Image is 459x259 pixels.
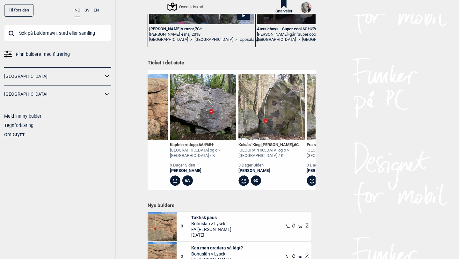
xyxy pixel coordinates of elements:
span: Finn buldere med filtrering [16,50,70,59]
div: 6C [251,175,261,186]
span: går "Super cool" i [DATE]. [290,32,334,37]
img: Kaptein rettopp 210528 [170,74,236,140]
div: 3 dager siden [170,163,236,168]
a: Uppsala väst [240,37,263,42]
div: [GEOGRAPHIC_DATA] og o > [GEOGRAPHIC_DATA] / K [170,148,236,159]
a: Til forsiden [4,4,33,17]
span: 6B+ [207,142,214,147]
a: Tegnforklaring [4,123,33,128]
input: Søk på buldernavn, sted eller samling [4,25,111,41]
div: Kaptein rettopp , Ψ [170,142,236,148]
span: Bohuslän > Lysekil [191,251,243,257]
img: Fra sidepulls til tinderangling 210410 [307,74,373,140]
a: [GEOGRAPHIC_DATA] [302,37,341,42]
span: > [235,37,237,42]
div: Fra sidepulls til ti... , Ψ [307,142,373,148]
span: [DATE] [191,232,231,238]
span: Bohuslän > Lysekil [191,221,231,226]
span: 3 [181,224,191,229]
a: [GEOGRAPHIC_DATA] [4,90,103,99]
img: 190275891 5735307039843517 253515035280988347 n [301,2,311,13]
span: Ψ [310,26,313,31]
div: 6A [182,175,193,186]
div: [GEOGRAPHIC_DATA] og o > [GEOGRAPHIC_DATA] / K [307,148,373,159]
div: [GEOGRAPHIC_DATA] og o > [GEOGRAPHIC_DATA] / K [238,148,305,159]
h1: Nye buldere [148,202,311,209]
div: [PERSON_NAME] - [257,32,362,37]
div: [PERSON_NAME]'s razor , 7C+ [149,26,254,32]
div: [PERSON_NAME] - [149,32,254,37]
span: > [298,37,300,42]
span: 6A [199,142,204,147]
div: Aussieboys - Super cool , 6C+ 7C [257,26,362,32]
span: > [190,37,192,42]
span: Taktisk paus [191,215,231,220]
a: Om Gryttr [4,132,25,137]
div: 3 dager siden [307,163,373,168]
a: [PERSON_NAME] [238,168,305,174]
div: Oversiktskart [168,3,203,11]
div: 3 dager siden [238,163,305,168]
img: Taktisk paus [148,212,177,241]
div: Kolsås' King [PERSON_NAME] , [238,142,305,148]
h1: Ticket i det siste [148,60,311,67]
a: [PERSON_NAME] [307,168,373,174]
span: Kan man gradera så lågt? [191,245,243,251]
span: 6C [294,142,299,147]
a: [GEOGRAPHIC_DATA] [149,37,188,42]
span: FA: [PERSON_NAME] [191,226,231,232]
img: Kolsas King Fisher 210321 [238,74,305,140]
a: [GEOGRAPHIC_DATA] [257,37,296,42]
span: i maj 2018. [182,32,201,37]
div: Taktisk paus3Taktisk pausBohuslän > LysekilFA:[PERSON_NAME][DATE] [148,212,311,241]
a: [GEOGRAPHIC_DATA] [4,72,103,81]
button: NO [75,4,80,17]
a: [PERSON_NAME] [170,168,236,174]
button: SV [84,4,90,17]
a: [GEOGRAPHIC_DATA] [194,37,233,42]
a: Meld inn ny bulder [4,114,41,119]
button: EN [94,4,99,17]
a: Finn buldere med filtrering [4,50,111,59]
